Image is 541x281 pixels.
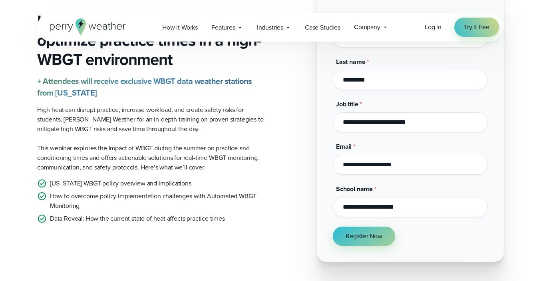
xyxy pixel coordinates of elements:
strong: + Attendees will receive exclusive WBGT data weather stations from [US_STATE] [37,75,252,99]
span: Last name [336,57,365,66]
span: Industries [257,23,283,32]
button: Register Now [333,227,395,246]
span: Company [354,22,380,32]
span: Case Studies [305,23,340,32]
a: Try it free [454,18,499,37]
a: How it Works [155,19,205,36]
p: Data Reveal: How the current state of heat affects practice times [50,214,225,223]
p: This webinar explores the impact of WBGT during the summer on practice and conditioning times and... [37,143,264,172]
span: Job title [336,100,358,109]
p: [US_STATE] WBGT policy overview and implications [50,179,191,188]
p: How to overcome policy implementation challenges with Automated WBGT Monitoring [50,191,264,211]
span: How it Works [162,23,198,32]
span: Try it free [464,22,489,32]
span: Register Now [346,231,382,241]
a: Case Studies [298,19,347,36]
span: Email [336,142,352,151]
span: School name [336,184,373,193]
p: High heat can disrupt practice, increase workload, and create safety risks for students. [PERSON_... [37,105,264,134]
a: Log in [425,22,442,32]
h3: Learn how to save time and optimize practice times in a high-WBGT environment [37,12,264,69]
span: Features [211,23,235,32]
